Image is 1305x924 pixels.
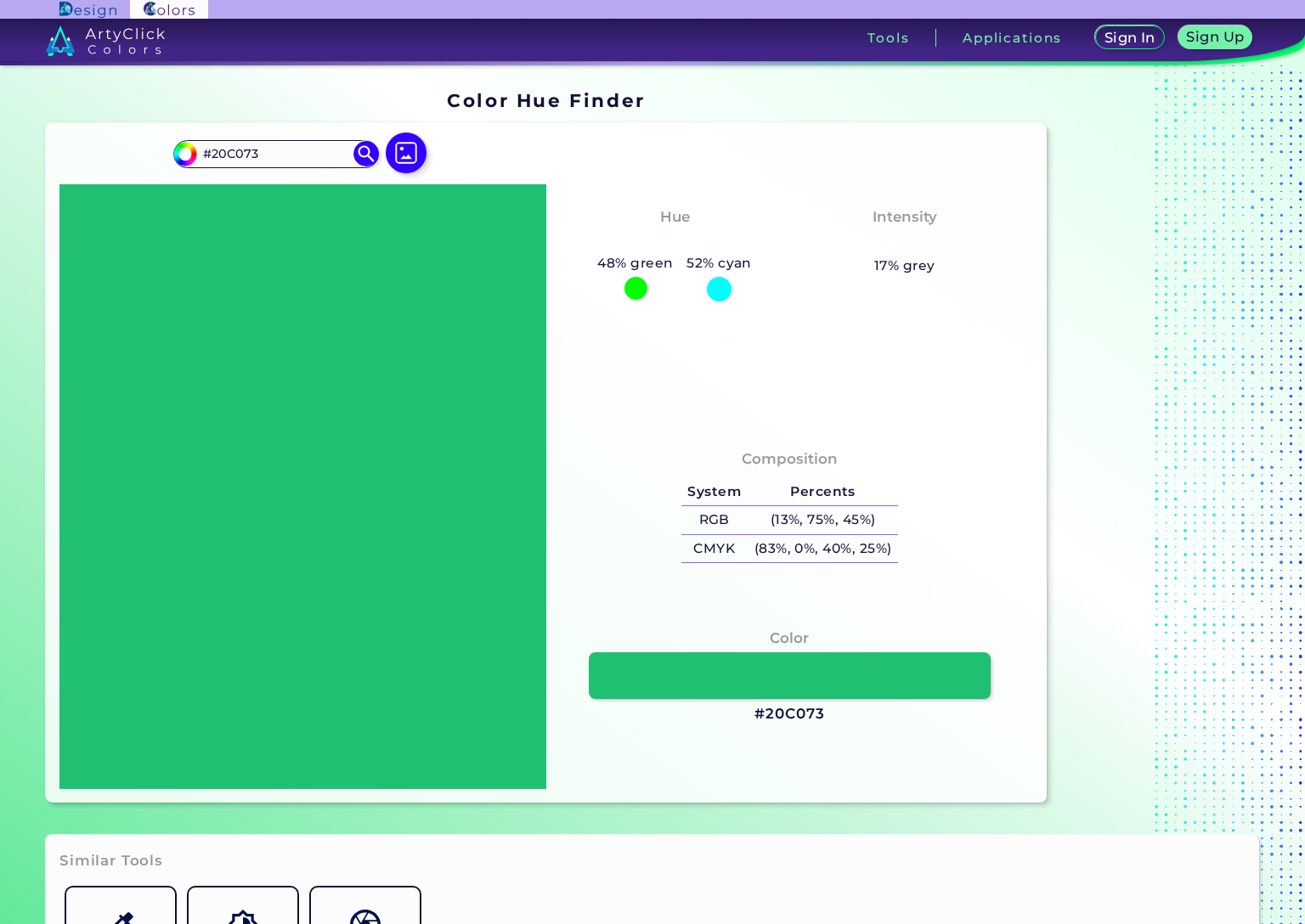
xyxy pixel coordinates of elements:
h5: 17% grey [874,255,935,277]
h3: #20C073 [754,704,824,724]
a: Sign In [1095,25,1165,49]
h4: Intensity [873,205,937,229]
h5: 48% green [591,252,681,274]
img: logo_artyclick_colors_white.svg [46,25,166,56]
h5: Sign In [1104,31,1155,45]
h5: 52% cyan [680,252,758,274]
h5: System [681,478,748,506]
a: Sign Up [1178,25,1252,49]
input: type color.. [197,143,355,166]
h5: Percents [748,478,898,506]
img: icon search [353,141,379,166]
h3: Similar Tools [59,851,163,871]
h4: Color [770,626,809,651]
h4: Composition [742,447,838,471]
h5: RGB [681,506,748,534]
h1: Color Hue Finder [447,87,645,113]
h3: Green-Cyan [621,232,729,252]
h4: Hue [660,205,690,229]
h5: Sign Up [1186,30,1245,44]
h3: Applications [963,31,1062,44]
h3: Moderate [860,232,950,252]
h5: CMYK [681,535,748,563]
img: icon picture [386,132,427,173]
h5: (13%, 75%, 45%) [748,506,898,534]
h5: (83%, 0%, 40%, 25%) [748,535,898,563]
h3: Tools [867,31,909,44]
img: ArtyClick Design logo [59,2,116,18]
